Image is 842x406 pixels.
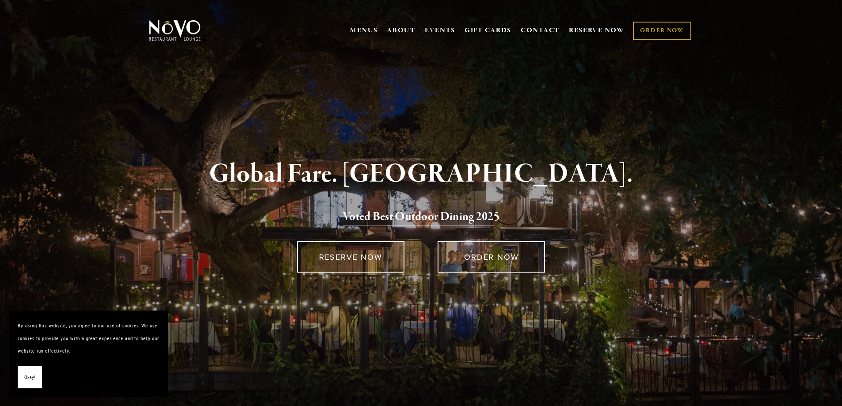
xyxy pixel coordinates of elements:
a: RESERVE NOW [297,241,404,273]
a: ORDER NOW [633,22,691,40]
a: Voted Best Outdoor Dining 202 [343,209,494,226]
a: MENUS [350,26,378,35]
strong: Global Fare. [GEOGRAPHIC_DATA]. [209,157,633,191]
a: RESERVE NOW [569,22,625,39]
a: EVENTS [425,26,455,35]
p: By using this website, you agree to our use of cookies. We use cookies to provide you with a grea... [18,319,159,357]
a: ABOUT [387,26,415,35]
section: Cookie banner [9,311,168,397]
a: GIFT CARDS [465,22,511,39]
h2: 5 [164,208,679,226]
img: Novo Restaurant &amp; Lounge [147,19,202,42]
button: Okay! [18,366,42,389]
a: CONTACT [521,22,560,39]
a: ORDER NOW [438,241,545,273]
span: Okay! [24,371,35,384]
